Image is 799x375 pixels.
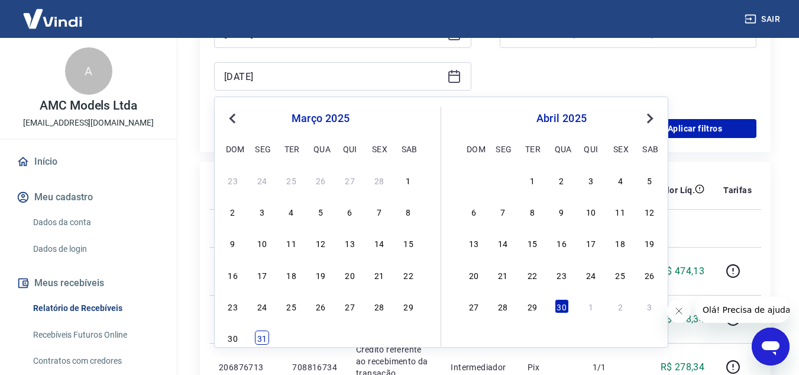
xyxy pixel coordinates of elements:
div: Choose quinta-feira, 3 de abril de 2025 [584,173,598,187]
div: Choose terça-feira, 15 de abril de 2025 [525,236,539,250]
p: AMC Models Ltda [40,100,137,112]
span: Olá! Precisa de ajuda? [7,8,99,18]
iframe: Fechar mensagem [667,299,691,323]
div: Choose domingo, 30 de março de 2025 [226,331,240,345]
p: R$ 474,13 [661,264,705,278]
div: sab [642,142,656,156]
div: Choose segunda-feira, 24 de fevereiro de 2025 [255,173,269,187]
p: 1/1 [593,361,627,373]
div: Choose segunda-feira, 28 de abril de 2025 [496,299,510,313]
div: Choose domingo, 9 de março de 2025 [226,236,240,250]
div: seg [496,142,510,156]
input: Data final [224,68,442,85]
div: Choose quarta-feira, 26 de fevereiro de 2025 [313,173,328,187]
div: Choose quarta-feira, 9 de abril de 2025 [555,204,569,219]
div: Choose sábado, 8 de março de 2025 [402,204,416,219]
div: Choose sexta-feira, 7 de março de 2025 [372,204,386,219]
div: qua [555,142,569,156]
div: sex [372,142,386,156]
div: Choose quarta-feira, 19 de março de 2025 [313,268,328,282]
div: Choose sexta-feira, 2 de maio de 2025 [613,299,627,313]
div: Choose segunda-feira, 24 de março de 2025 [255,299,269,313]
div: Choose segunda-feira, 10 de março de 2025 [255,236,269,250]
div: Choose quarta-feira, 16 de abril de 2025 [555,236,569,250]
div: A [65,47,112,95]
div: Choose quinta-feira, 3 de abril de 2025 [343,331,357,345]
div: Choose quinta-feira, 13 de março de 2025 [343,236,357,250]
div: Choose segunda-feira, 31 de março de 2025 [496,173,510,187]
div: Choose sábado, 5 de abril de 2025 [402,331,416,345]
div: Choose segunda-feira, 21 de abril de 2025 [496,268,510,282]
div: Choose quarta-feira, 23 de abril de 2025 [555,268,569,282]
button: Previous Month [225,111,240,126]
a: Relatório de Recebíveis [28,296,163,320]
div: Choose quarta-feira, 12 de março de 2025 [313,236,328,250]
div: dom [467,142,481,156]
div: Choose segunda-feira, 31 de março de 2025 [255,331,269,345]
div: Choose quinta-feira, 1 de maio de 2025 [584,299,598,313]
div: Choose segunda-feira, 7 de abril de 2025 [496,204,510,219]
div: seg [255,142,269,156]
div: Choose terça-feira, 18 de março de 2025 [284,268,299,282]
div: qui [343,142,357,156]
div: Choose sábado, 3 de maio de 2025 [642,299,656,313]
div: Choose sexta-feira, 28 de março de 2025 [372,299,386,313]
a: Recebíveis Futuros Online [28,323,163,347]
a: Dados de login [28,237,163,261]
div: Choose quinta-feira, 27 de março de 2025 [343,299,357,313]
div: Choose segunda-feira, 17 de março de 2025 [255,268,269,282]
div: Choose sábado, 5 de abril de 2025 [642,173,656,187]
div: Choose sexta-feira, 21 de março de 2025 [372,268,386,282]
a: Contratos com credores [28,349,163,373]
iframe: Mensagem da empresa [696,297,790,323]
div: Choose domingo, 27 de abril de 2025 [467,299,481,313]
button: Next Month [643,111,657,126]
div: Choose sábado, 22 de março de 2025 [402,268,416,282]
a: Início [14,149,163,175]
div: Choose terça-feira, 22 de abril de 2025 [525,268,539,282]
div: Choose quarta-feira, 26 de março de 2025 [313,299,328,313]
img: Vindi [14,1,91,37]
div: Choose quinta-feira, 6 de março de 2025 [343,204,357,219]
div: abril 2025 [465,111,658,126]
button: Meu cadastro [14,184,163,210]
div: sex [613,142,627,156]
div: Choose terça-feira, 29 de abril de 2025 [525,299,539,313]
div: Choose domingo, 30 de março de 2025 [467,173,481,187]
div: month 2025-04 [465,171,658,315]
p: 708816734 [292,361,337,373]
a: Dados da conta [28,210,163,235]
div: Choose terça-feira, 25 de fevereiro de 2025 [284,173,299,187]
button: Sair [742,8,785,30]
div: ter [525,142,539,156]
div: Choose quarta-feira, 5 de março de 2025 [313,204,328,219]
div: Choose quinta-feira, 10 de abril de 2025 [584,204,598,219]
div: ter [284,142,299,156]
div: Choose quarta-feira, 2 de abril de 2025 [555,173,569,187]
div: qui [584,142,598,156]
div: Choose sexta-feira, 4 de abril de 2025 [613,173,627,187]
button: Meus recebíveis [14,270,163,296]
div: Choose quinta-feira, 24 de abril de 2025 [584,268,598,282]
div: Choose quinta-feira, 27 de fevereiro de 2025 [343,173,357,187]
div: Choose sábado, 1 de março de 2025 [402,173,416,187]
div: Choose domingo, 6 de abril de 2025 [467,204,481,219]
div: Choose sábado, 29 de março de 2025 [402,299,416,313]
div: Choose sexta-feira, 4 de abril de 2025 [372,331,386,345]
div: Choose sexta-feira, 18 de abril de 2025 [613,236,627,250]
div: Choose quinta-feira, 17 de abril de 2025 [584,236,598,250]
div: Choose terça-feira, 8 de abril de 2025 [525,204,539,219]
div: Choose sexta-feira, 14 de março de 2025 [372,236,386,250]
div: Choose domingo, 16 de março de 2025 [226,268,240,282]
p: Tarifas [723,184,752,196]
div: Choose terça-feira, 1 de abril de 2025 [284,331,299,345]
div: Choose segunda-feira, 14 de abril de 2025 [496,236,510,250]
div: dom [226,142,240,156]
div: Choose sexta-feira, 25 de abril de 2025 [613,268,627,282]
div: sab [402,142,416,156]
p: [EMAIL_ADDRESS][DOMAIN_NAME] [23,117,154,129]
button: Aplicar filtros [633,119,756,138]
div: Choose domingo, 20 de abril de 2025 [467,268,481,282]
p: Valor Líq. [656,184,695,196]
p: R$ 278,34 [661,360,705,374]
